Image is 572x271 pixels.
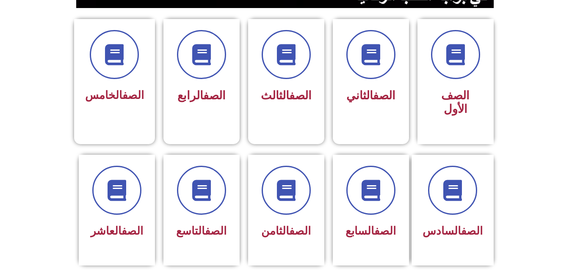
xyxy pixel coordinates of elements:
[346,89,395,102] span: الثاني
[203,89,226,102] a: الصف
[91,224,143,237] span: العاشر
[289,89,312,102] a: الصف
[205,224,227,237] a: الصف
[441,89,470,116] span: الصف الأول
[345,224,396,237] span: السابع
[374,224,396,237] a: الصف
[85,89,144,101] span: الخامس
[461,224,483,237] a: الصف
[423,224,483,237] span: السادس
[122,89,144,101] a: الصف
[289,224,311,237] a: الصف
[176,224,227,237] span: التاسع
[373,89,395,102] a: الصف
[122,224,143,237] a: الصف
[261,224,311,237] span: الثامن
[261,89,312,102] span: الثالث
[177,89,226,102] span: الرابع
